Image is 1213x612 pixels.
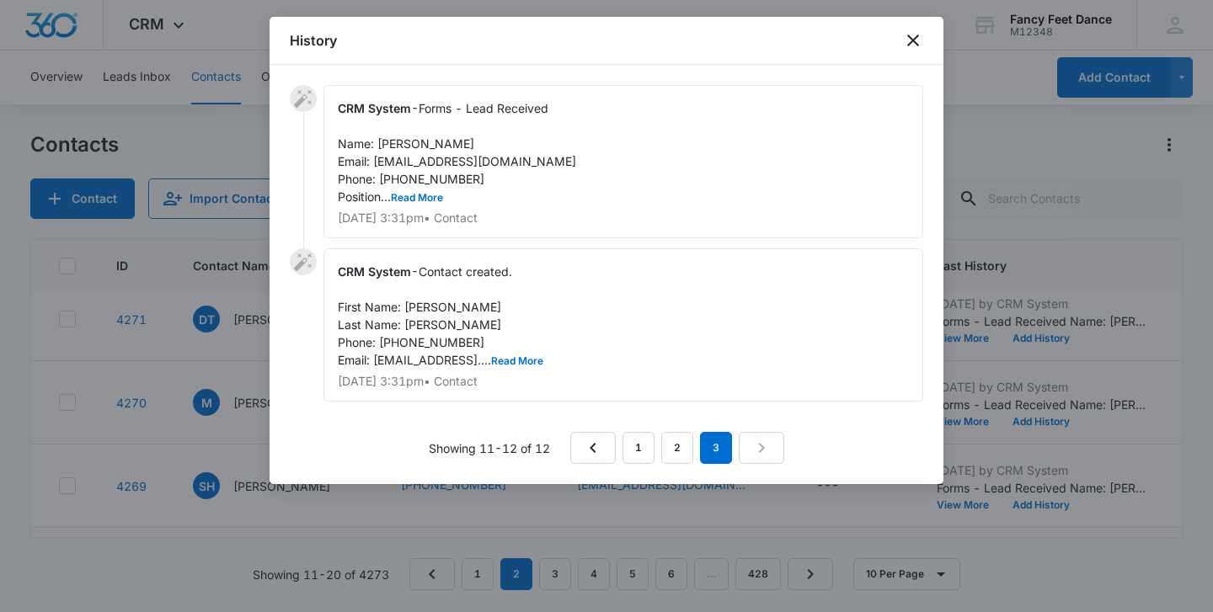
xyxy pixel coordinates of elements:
a: Page 2 [661,432,693,464]
a: Page 1 [623,432,655,464]
p: [DATE] 3:31pm • Contact [338,375,909,387]
div: - [323,248,923,402]
nav: Pagination [570,432,784,464]
div: - [323,85,923,238]
span: CRM System [338,101,411,115]
span: CRM System [338,264,411,279]
a: Previous Page [570,432,616,464]
button: Read More [391,193,443,203]
h1: History [290,30,337,51]
em: 3 [700,432,732,464]
p: Showing 11-12 of 12 [429,439,550,457]
button: close [903,30,923,51]
p: [DATE] 3:31pm • Contact [338,212,909,224]
span: Forms - Lead Received Name: [PERSON_NAME] Email: [EMAIL_ADDRESS][DOMAIN_NAME] Phone: [PHONE_NUMBE... [338,101,576,204]
button: Read More [491,356,543,366]
span: Contact created. First Name: [PERSON_NAME] Last Name: [PERSON_NAME] Phone: [PHONE_NUMBER] Email: ... [338,264,543,367]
